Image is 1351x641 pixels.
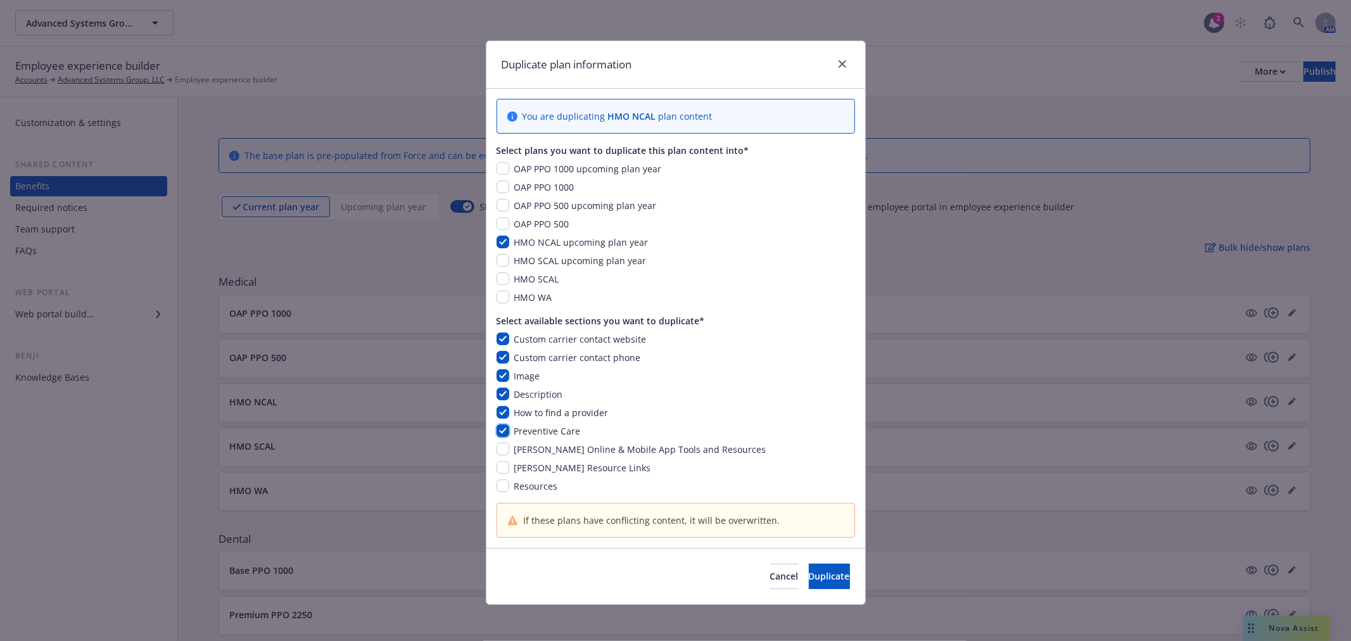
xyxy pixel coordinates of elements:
[770,564,799,589] button: Cancel
[608,110,656,123] div: HMO NCAL
[514,255,647,267] span: HMO SCAL upcoming plan year
[502,56,632,73] h1: Duplicate plan information
[514,236,649,248] span: HMO NCAL upcoming plan year
[514,291,552,303] span: HMO WA
[523,514,780,527] span: If these plans have conflicting content, it will be overwritten.
[770,570,799,582] span: Cancel
[514,480,558,492] span: Resources
[514,200,657,212] span: OAP PPO 500 upcoming plan year
[809,564,850,589] button: Duplicate
[514,273,559,285] span: HMO SCAL
[514,352,641,364] span: Custom carrier contact phone
[514,425,581,437] span: Preventive Care
[514,407,609,419] span: How to find a provider
[514,388,563,400] span: Description
[514,370,540,382] span: Image
[514,443,766,455] span: [PERSON_NAME] Online & Mobile App Tools and Resources
[514,218,569,230] span: OAP PPO 500
[514,333,647,345] span: Custom carrier contact website
[835,56,850,72] a: close
[514,462,651,474] span: [PERSON_NAME] Resource Links
[514,181,574,193] span: OAP PPO 1000
[523,110,713,123] div: You are duplicating plan content
[497,314,855,327] div: Select available sections you want to duplicate*
[497,144,855,157] div: Select plans you want to duplicate this plan content into*
[514,163,662,175] span: OAP PPO 1000 upcoming plan year
[809,570,850,582] span: Duplicate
